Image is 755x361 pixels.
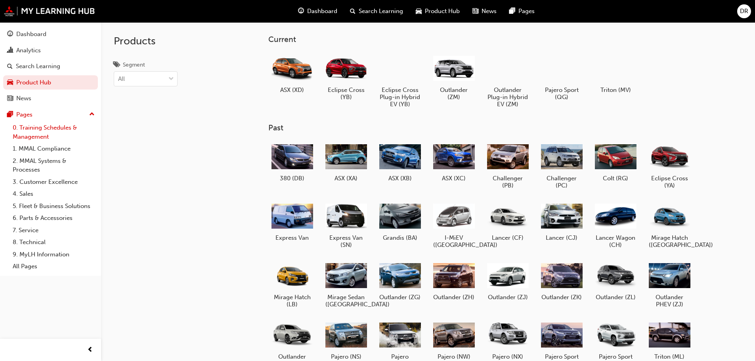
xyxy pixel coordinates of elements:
div: Search Learning [16,62,60,71]
a: Outlander (ZH) [430,258,478,304]
img: mmal [4,6,95,16]
span: Pages [518,7,535,16]
button: DashboardAnalyticsSearch LearningProduct HubNews [3,25,98,107]
span: search-icon [7,63,13,70]
button: DR [737,4,751,18]
a: 6. Parts & Accessories [10,212,98,224]
a: I-MiEV ([GEOGRAPHIC_DATA]) [430,199,478,252]
span: down-icon [168,74,174,84]
a: Outlander (ZK) [538,258,585,304]
h5: Triton (MV) [595,86,636,94]
a: car-iconProduct Hub [409,3,466,19]
a: Express Van (SN) [322,199,370,252]
span: search-icon [350,6,356,16]
button: Pages [3,107,98,122]
span: up-icon [89,109,95,120]
h5: Pajero (NX) [487,353,529,360]
h5: Outlander (ZH) [433,294,475,301]
span: news-icon [7,95,13,102]
h5: Grandis (BA) [379,234,421,241]
a: Eclipse Cross (YA) [646,139,693,192]
span: Dashboard [307,7,337,16]
a: Grandis (BA) [376,199,424,244]
h5: ASX (XA) [325,175,367,182]
h5: Express Van [271,234,313,241]
a: Outlander (ZG) [376,258,424,304]
a: Eclipse Cross (YB) [322,50,370,103]
h5: Mirage Hatch ([GEOGRAPHIC_DATA]) [649,234,690,248]
h5: Outlander (ZK) [541,294,583,301]
a: 5. Fleet & Business Solutions [10,200,98,212]
h5: Lancer (CF) [487,234,529,241]
h5: ASX (XC) [433,175,475,182]
h3: Past [268,123,719,132]
h5: Challenger (PB) [487,175,529,189]
span: DR [740,7,748,16]
span: news-icon [472,6,478,16]
span: prev-icon [87,345,93,355]
a: Outlander (ZL) [592,258,639,304]
h5: Outlander PHEV (ZJ) [649,294,690,308]
a: Mirage Sedan ([GEOGRAPHIC_DATA]) [322,258,370,311]
span: pages-icon [509,6,515,16]
span: tags-icon [114,62,120,69]
a: Outlander (ZM) [430,50,478,103]
a: Mirage Hatch (LB) [268,258,316,311]
a: 380 (DB) [268,139,316,185]
h5: Triton (ML) [649,353,690,360]
span: pages-icon [7,111,13,118]
div: All [118,74,125,84]
a: ASX (XD) [268,50,316,96]
h5: Pajero Sport (QG) [541,86,583,101]
a: news-iconNews [466,3,503,19]
a: Outlander Plug-in Hybrid EV (ZM) [484,50,531,111]
div: Pages [16,110,32,119]
div: Analytics [16,46,41,55]
a: All Pages [10,260,98,273]
span: Search Learning [359,7,403,16]
h5: Mirage Sedan ([GEOGRAPHIC_DATA]) [325,294,367,308]
a: Outlander PHEV (ZJ) [646,258,693,311]
h5: Pajero (NW) [433,353,475,360]
h5: Outlander (ZL) [595,294,636,301]
a: pages-iconPages [503,3,541,19]
h5: Lancer Wagon (CH) [595,234,636,248]
a: Triton (MV) [592,50,639,96]
a: Lancer (CJ) [538,199,585,244]
h5: Outlander (ZG) [379,294,421,301]
a: 7. Service [10,224,98,237]
a: search-iconSearch Learning [344,3,409,19]
a: 0. Training Schedules & Management [10,122,98,143]
h3: Current [268,35,719,44]
a: 2. MMAL Systems & Processes [10,155,98,176]
a: Challenger (PC) [538,139,585,192]
a: 8. Technical [10,236,98,248]
span: guage-icon [7,31,13,38]
a: Eclipse Cross Plug-in Hybrid EV (YB) [376,50,424,111]
a: Dashboard [3,27,98,42]
h5: Outlander (ZJ) [487,294,529,301]
div: Dashboard [16,30,46,39]
a: Pajero Sport (QG) [538,50,585,103]
a: Lancer Wagon (CH) [592,199,639,252]
a: Mirage Hatch ([GEOGRAPHIC_DATA]) [646,199,693,252]
a: Product Hub [3,75,98,90]
h5: Eclipse Cross Plug-in Hybrid EV (YB) [379,86,421,108]
h5: Express Van (SN) [325,234,367,248]
span: car-icon [7,79,13,86]
a: 4. Sales [10,188,98,200]
span: Product Hub [425,7,460,16]
span: guage-icon [298,6,304,16]
h5: I-MiEV ([GEOGRAPHIC_DATA]) [433,234,475,248]
a: guage-iconDashboard [292,3,344,19]
a: ASX (XB) [376,139,424,185]
h5: Eclipse Cross (YA) [649,175,690,189]
a: News [3,91,98,106]
h5: Mirage Hatch (LB) [271,294,313,308]
a: ASX (XC) [430,139,478,185]
a: Colt (RG) [592,139,639,185]
div: News [16,94,31,103]
h5: Eclipse Cross (YB) [325,86,367,101]
span: News [482,7,497,16]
